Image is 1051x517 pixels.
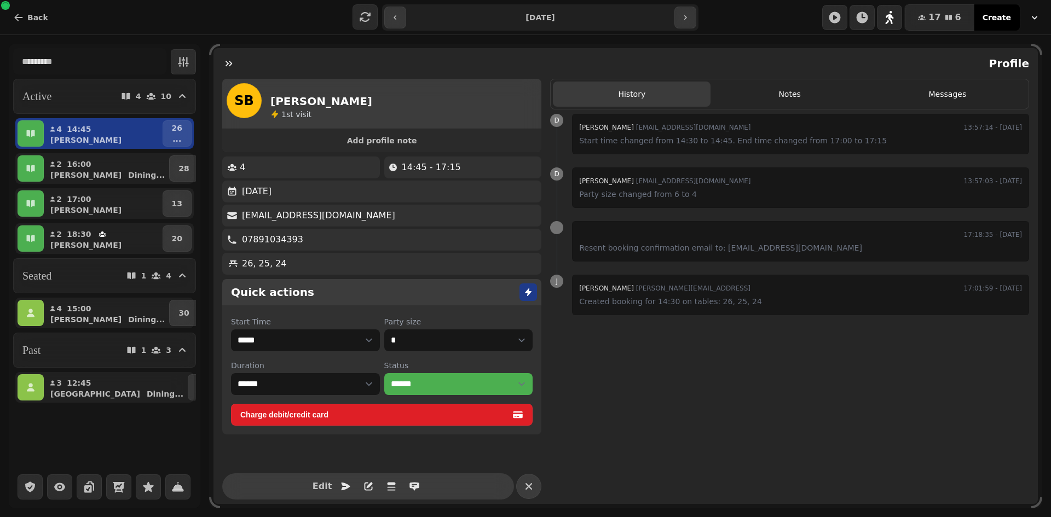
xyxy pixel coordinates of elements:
time: 17:18:35 - [DATE] [964,228,1022,241]
span: Edit [316,482,329,491]
button: Charge debit/credit card [231,404,533,426]
h2: Profile [984,56,1029,71]
h2: Quick actions [231,284,314,300]
button: Edit [311,475,333,497]
p: 1 [141,346,147,354]
h2: Past [22,342,41,358]
button: Notes [711,82,868,107]
button: Past13 [13,333,196,368]
time: 13:57:14 - [DATE] [964,121,1022,134]
p: 13 [172,198,182,209]
p: 14:45 [67,124,91,135]
p: 1 [141,272,147,280]
p: 15:00 [67,303,91,314]
p: [PERSON_NAME] [50,170,122,181]
label: Party size [384,316,533,327]
button: 30 [169,300,198,326]
button: 28 [169,155,198,182]
p: [PERSON_NAME] [50,240,122,251]
p: 30 [178,307,189,318]
p: 3 [56,377,62,388]
p: 28 [178,163,189,174]
p: 10 [161,92,171,100]
p: 3 [166,346,171,354]
button: Create [974,4,1020,31]
span: D [555,171,559,177]
p: 4 [166,272,171,280]
p: 4 [240,161,245,174]
div: [EMAIL_ADDRESS][DOMAIN_NAME] [579,175,750,188]
time: 17:01:59 - [DATE] [964,282,1022,295]
p: 18:30 [67,229,91,240]
button: 312:45[GEOGRAPHIC_DATA]Dining... [46,374,186,400]
span: Add profile note [235,137,528,144]
p: 07891034393 [242,233,303,246]
button: 216:00[PERSON_NAME]Dining... [46,155,167,182]
span: D [555,117,559,124]
span: J [556,278,558,284]
span: st [286,110,296,119]
label: Start Time [231,316,380,327]
p: 17:00 [67,194,91,205]
button: Add profile note [227,133,537,148]
p: 2 [56,194,62,205]
span: 17 [928,13,940,22]
p: [PERSON_NAME] [50,314,122,325]
p: Created booking for 14:30 on tables: 26, 25, 24 [579,295,1022,308]
span: SB [234,94,254,107]
div: [PERSON_NAME][EMAIL_ADDRESS] [579,282,750,295]
button: 415:00[PERSON_NAME]Dining... [46,300,167,326]
span: 1 [281,110,286,119]
p: [GEOGRAPHIC_DATA] [50,388,140,399]
p: 16:00 [67,159,91,170]
p: 4 [136,92,141,100]
p: Dining ... [147,388,183,399]
span: [PERSON_NAME] [579,124,634,131]
p: 12:45 [67,377,91,388]
button: Messages [869,82,1026,107]
h2: Seated [22,268,51,283]
span: Charge debit/credit card [240,411,510,419]
button: Back [4,7,57,28]
p: [EMAIL_ADDRESS][DOMAIN_NAME] [242,209,395,222]
span: Create [983,14,1011,21]
h2: [PERSON_NAME] [270,94,372,109]
button: 218:30[PERSON_NAME] [46,225,160,252]
span: 6 [955,13,961,22]
label: Status [384,360,533,371]
p: 4 [56,124,62,135]
p: visit [281,109,311,120]
p: 2 [56,229,62,240]
p: [DATE] [242,185,272,198]
p: 26, 25, 24 [242,257,286,270]
p: 4 [56,303,62,314]
p: [PERSON_NAME] [50,205,122,216]
p: Start time changed from 14:30 to 14:45. End time changed from 17:00 to 17:15 [579,134,1022,147]
h2: Active [22,89,51,104]
button: 217:00[PERSON_NAME] [46,190,160,217]
button: 20 [163,225,192,252]
label: Duration [231,360,380,371]
button: 42 [188,374,217,400]
span: [PERSON_NAME] [579,284,634,292]
span: [PERSON_NAME] [579,177,634,185]
p: 20 [172,233,182,244]
button: History [553,82,711,107]
p: ... [172,133,182,144]
time: 13:57:03 - [DATE] [964,175,1022,188]
p: 14:45 - 17:15 [402,161,461,174]
button: Active410 [13,79,196,114]
p: Resent booking confirmation email to: [EMAIL_ADDRESS][DOMAIN_NAME] [579,241,1022,254]
p: [PERSON_NAME] [50,135,122,146]
p: Dining ... [128,170,165,181]
div: [EMAIL_ADDRESS][DOMAIN_NAME] [579,121,750,134]
span: Back [27,14,48,21]
button: 176 [905,4,974,31]
button: 13 [163,190,192,217]
button: 26... [163,120,192,147]
button: Seated14 [13,258,196,293]
p: 26 [172,123,182,133]
p: Dining ... [128,314,165,325]
button: 414:45[PERSON_NAME] [46,120,160,147]
p: 2 [56,159,62,170]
